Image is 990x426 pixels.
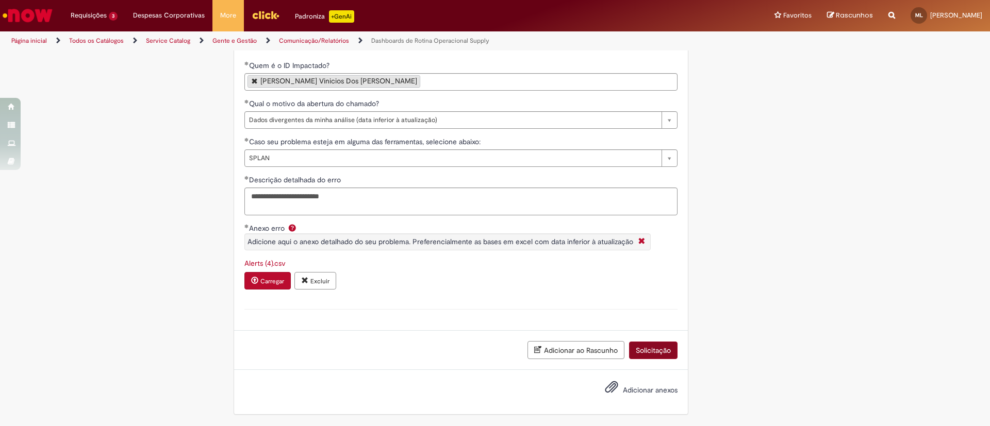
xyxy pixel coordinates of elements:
[836,10,873,20] span: Rascunhos
[827,11,873,21] a: Rascunhos
[244,99,249,104] span: Obrigatório Preenchido
[71,10,107,21] span: Requisições
[109,12,118,21] span: 3
[623,385,678,395] span: Adicionar anexos
[286,224,299,232] span: Ajuda para Anexo erro
[247,237,633,246] span: Adicione aqui o anexo detalhado do seu problema. Preferencialmente as bases em excel com data inf...
[249,61,332,70] span: Quem é o ID Impactado?
[260,77,417,84] div: [PERSON_NAME] Vinicios Dos [PERSON_NAME]
[294,272,336,289] button: Excluir anexo Alerts (4).csv
[252,77,258,84] a: Remover Lucas Vinicios Dos Santos de Quem é o ID Impactado?
[11,37,47,45] a: Página inicial
[244,272,291,289] button: Carregar anexo de Anexo erro Required
[244,176,249,180] span: Obrigatório Preenchido
[244,224,249,228] span: Obrigatório Preenchido
[249,137,483,146] span: Caso seu problema esteja em alguma das ferramentas, selecione abaixo:
[69,37,124,45] a: Todos os Catálogos
[527,341,624,359] button: Adicionar ao Rascunho
[244,61,249,65] span: Obrigatório Preenchido
[244,138,249,142] span: Obrigatório Preenchido
[310,277,329,285] small: Excluir
[220,10,236,21] span: More
[915,12,923,19] span: ML
[629,342,678,359] button: Solicitação
[1,5,54,26] img: ServiceNow
[260,277,284,285] small: Carregar
[249,150,656,166] span: SPLAN
[930,11,982,20] span: [PERSON_NAME]
[8,31,652,50] ul: Trilhas de página
[249,224,287,233] span: Anexo erro
[295,10,354,23] div: Padroniza
[783,10,812,21] span: Favoritos
[249,99,381,108] span: Qual o motivo da abertura do chamado?
[212,37,257,45] a: Gente e Gestão
[244,188,678,215] textarea: Descrição detalhada do erro
[133,10,205,21] span: Despesas Corporativas
[329,10,354,23] p: +GenAi
[249,112,656,128] span: Dados divergentes da minha análise (data inferior à atualização)
[244,259,286,268] a: Download de Alerts (4).csv
[636,236,648,247] i: Fechar More information Por question_anexo_erro
[252,7,279,23] img: click_logo_yellow_360x200.png
[602,378,621,401] button: Adicionar anexos
[371,37,489,45] a: Dashboards de Rotina Operacional Supply
[279,37,349,45] a: Comunicação/Relatórios
[146,37,190,45] a: Service Catalog
[249,175,343,184] span: Descrição detalhada do erro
